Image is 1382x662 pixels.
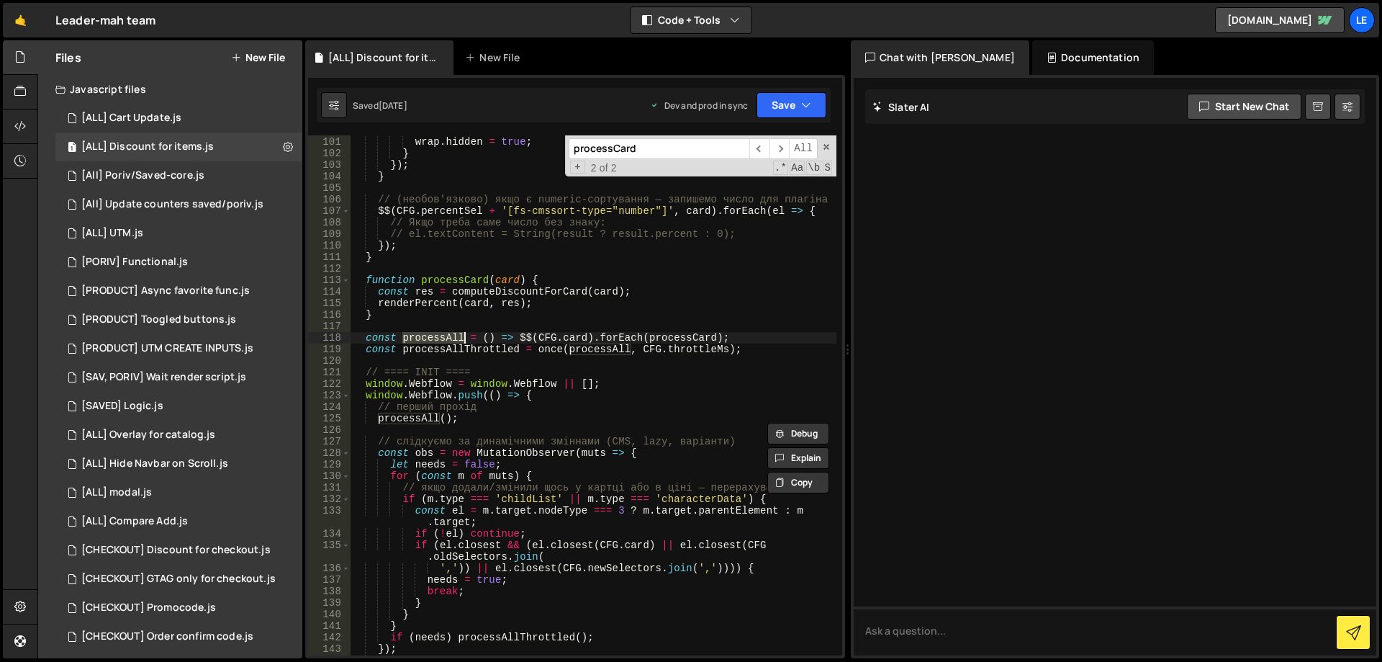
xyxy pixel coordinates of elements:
[308,597,351,609] div: 139
[308,263,351,274] div: 112
[81,457,228,470] div: [ALL] Hide Navbar on Scroll.js
[55,392,302,421] div: 16298/45575.js
[308,344,351,355] div: 119
[308,574,351,586] div: 137
[81,630,253,643] div: [CHECKOUT] Order confirm code.js
[379,99,407,112] div: [DATE]
[81,371,246,384] div: [SAV, PORIV] Wait render script.js
[767,472,829,493] button: Copy
[55,363,302,392] div: 16298/45691.js
[81,429,215,442] div: [ALL] Overlay for catalog.js
[308,563,351,574] div: 136
[767,423,829,444] button: Debug
[38,75,302,104] div: Javascript files
[308,240,351,251] div: 110
[1215,7,1345,33] a: [DOMAIN_NAME]
[55,190,302,219] div: 16298/45502.js
[81,256,188,269] div: [PORIV] Functional.js
[308,378,351,390] div: 122
[308,482,351,493] div: 131
[308,401,351,413] div: 124
[81,573,276,586] div: [CHECKOUT] GTAG only for checkout.js
[569,138,749,159] input: Search for
[308,182,351,194] div: 105
[81,544,271,557] div: [CHECKOUT] Discount for checkout.js
[55,305,302,334] div: 16298/45504.js
[789,138,818,159] span: Alt-Enter
[308,609,351,620] div: 140
[767,447,829,469] button: Explain
[308,424,351,436] div: 126
[308,171,351,182] div: 104
[757,92,826,118] button: Save
[308,505,351,528] div: 133
[55,565,303,594] div: 16298/45143.js
[308,321,351,332] div: 117
[308,205,351,217] div: 107
[773,161,788,175] span: RegExp Search
[55,334,302,363] div: 16298/45326.js
[55,219,302,248] div: 16298/45324.js
[585,162,623,174] span: 2 of 2
[308,436,351,447] div: 127
[308,540,351,563] div: 135
[55,161,302,190] div: 16298/45501.js
[81,342,253,355] div: [PRODUCT] UTM CREATE INPUTS.js
[81,313,236,326] div: [PRODUCT] Toogled buttons.js
[823,161,832,175] span: Search In Selection
[55,449,302,478] div: 16298/44402.js
[872,100,930,114] h2: Slater AI
[308,493,351,505] div: 132
[81,486,152,499] div: [ALL] modal.js
[1187,94,1301,120] button: Start new chat
[55,248,302,277] div: 16298/45506.js
[55,594,302,622] div: 16298/45144.js
[231,52,285,63] button: New File
[308,367,351,378] div: 121
[465,50,525,65] div: New File
[308,447,351,459] div: 128
[806,161,821,175] span: Whole Word Search
[308,332,351,344] div: 118
[308,298,351,309] div: 115
[308,470,351,482] div: 130
[308,136,351,148] div: 101
[308,586,351,597] div: 138
[308,309,351,321] div: 116
[308,643,351,655] div: 143
[55,12,155,29] div: Leader-mah team
[55,50,81,66] h2: Files
[308,390,351,401] div: 123
[308,632,351,643] div: 142
[308,194,351,205] div: 106
[650,99,748,112] div: Dev and prod in sync
[81,169,204,182] div: [All] Poriv/Saved-core.js
[55,622,302,651] div: 16298/44879.js
[328,50,436,65] div: [ALL] Discount for items.js
[55,133,302,161] div: [ALL] Discount for items.js
[81,112,181,125] div: [ALL] Cart Update.js
[81,227,143,240] div: [ALL] UTM.js
[308,528,351,540] div: 134
[749,138,769,159] span: ​
[81,140,214,153] div: [ALL] Discount for items.js
[308,251,351,263] div: 111
[570,161,585,174] span: Toggle Replace mode
[1349,7,1375,33] a: Le
[308,286,351,298] div: 114
[81,601,216,614] div: [CHECKOUT] Promocode.js
[1032,40,1154,75] div: Documentation
[3,3,38,37] a: 🤙
[55,421,302,449] div: 16298/45111.js
[68,143,76,154] span: 1
[308,148,351,159] div: 102
[308,274,351,286] div: 113
[769,138,790,159] span: ​
[81,400,163,413] div: [SAVED] Logic.js
[81,285,250,298] div: [PRODUCT] Async favorite func.js
[308,459,351,470] div: 129
[55,104,302,133] div: 16298/44467.js
[790,161,805,175] span: CaseSensitive Search
[81,198,263,211] div: [All] Update counters saved/poriv.js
